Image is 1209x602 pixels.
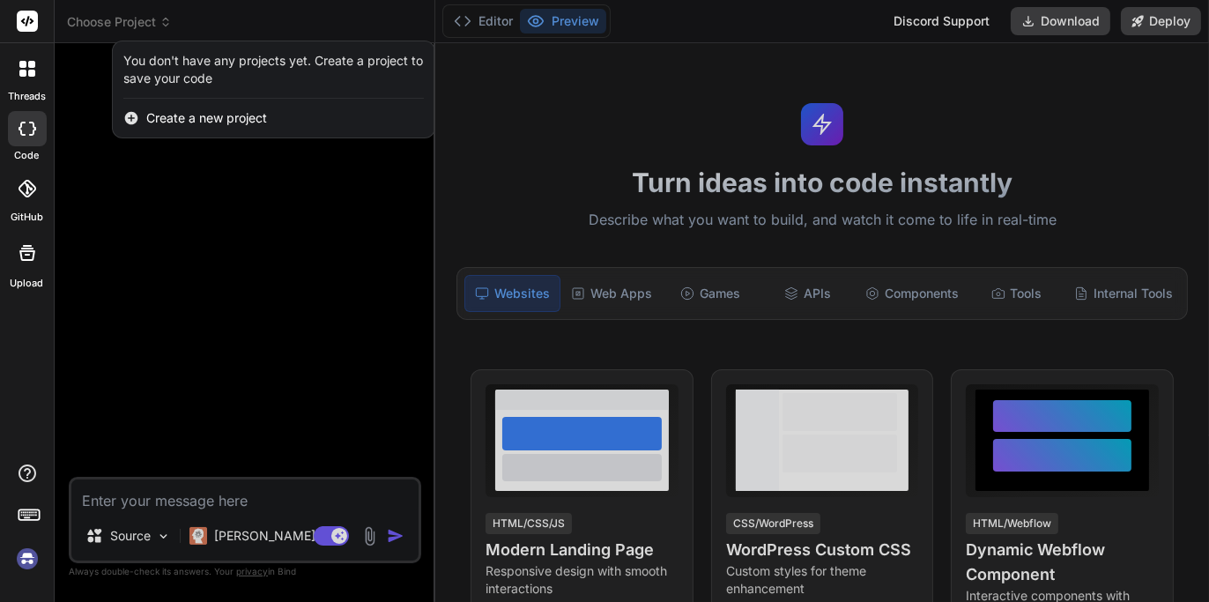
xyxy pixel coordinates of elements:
label: threads [8,89,46,104]
span: Create a new project [146,109,267,127]
div: You don't have any projects yet. Create a project to save your code [123,52,424,87]
label: code [15,148,40,163]
label: GitHub [11,210,43,225]
label: Upload [11,276,44,291]
img: signin [12,544,42,574]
